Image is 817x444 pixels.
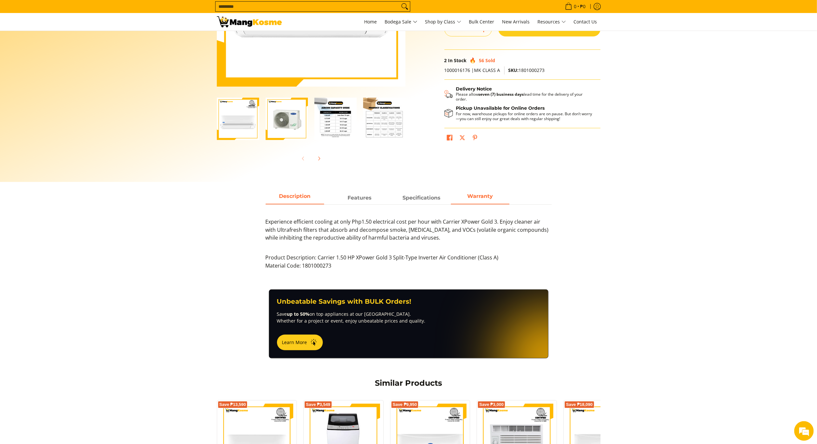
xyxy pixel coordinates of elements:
button: Learn More [277,335,323,350]
span: Contact Us [574,19,597,25]
a: Home [361,13,380,31]
a: Description 3 [451,192,509,204]
span: Save ₱13,590 [219,403,246,407]
span: Resources [538,18,566,26]
button: Shipping & Delivery [444,86,594,102]
img: Carrier 1.50 HP XPower Gold 3 Split-Type Inverter Air Conditioner (Class A)-4 [363,98,405,140]
button: Search [400,2,410,11]
img: Carrier 1.50 HP XPower Gold 3 Split-Type Inverter Air Conditioner (Class A)-3 [314,98,357,140]
span: Save ₱3,000 [479,403,504,407]
span: Bulk Center [469,19,494,25]
span: In Stock [448,57,467,63]
p: Product Description: Carrier 1.50 HP XPower Gold 3 Split-Type Inverter Air Conditioner (Class A) ... [266,254,552,276]
a: Pin on Pinterest [470,133,480,144]
strong: Pickup Unavailable for Online Orders [456,105,545,111]
p: Experience efficient cooling at only Php1.50 electrical cost per hour with Carrier XPower Gold 3.... [266,218,552,248]
img: Carrier 1.50 HP XPower Gold 3 Split-Type Inverter Air Conditioner (Class A)-2 [266,98,308,140]
p: Please allow lead time for the delivery of your order. [456,92,594,102]
strong: seven (7) business days [479,91,524,97]
span: New Arrivals [502,19,530,25]
span: Home [364,19,377,25]
a: Shop by Class [422,13,465,31]
a: Share on Facebook [445,133,454,144]
span: SKU: [508,67,519,73]
span: Bodega Sale [385,18,417,26]
span: • [563,3,588,10]
span: Shop by Class [425,18,461,26]
button: Next [312,151,326,166]
strong: Warranty [467,193,493,199]
span: Features [331,192,389,204]
div: Description [266,204,552,276]
a: Post on X [458,133,467,144]
a: Bulk Center [466,13,498,31]
a: Resources [534,13,569,31]
span: 2 [444,57,447,63]
a: Description [266,192,324,204]
span: Save ₱18,090 [566,403,593,407]
span: 56 [479,57,484,63]
span: 1000016176 |MK CLASS A [444,67,500,73]
a: Description 1 [331,192,389,204]
a: Unbeatable Savings with BULK Orders! Saveup to 50%on top appliances at our [GEOGRAPHIC_DATA]. Whe... [269,289,548,358]
h2: Similar Products [266,378,552,388]
span: Sold [486,57,495,63]
h3: Unbeatable Savings with BULK Orders! [277,298,540,306]
strong: up to 50% [287,311,310,317]
strong: Delivery Notice [456,86,492,92]
img: Carrier 1.5 HP XPower Gold 3 Split-Type Inverter Aircon l Mang Kosme [217,16,282,27]
span: Save ₱9,950 [393,403,417,407]
span: ₱0 [579,4,587,9]
a: Description 2 [392,192,451,204]
a: Bodega Sale [382,13,421,31]
span: Save ₱3,549 [306,403,330,407]
a: New Arrivals [499,13,533,31]
span: 1801000273 [508,67,545,73]
a: Contact Us [571,13,600,31]
nav: Main Menu [288,13,600,31]
span: 0 [573,4,578,9]
p: For now, warehouse pickups for online orders are on pause. But don’t worry—you can still enjoy ou... [456,111,594,121]
p: Save on top appliances at our [GEOGRAPHIC_DATA]. Whether for a project or event, enjoy unbeatable... [277,311,540,324]
img: Carrier 1.50 HP XPower Gold 3 Split-Type Inverter Air Conditioner (Class A)-1 [217,98,259,140]
strong: Specifications [402,195,441,201]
